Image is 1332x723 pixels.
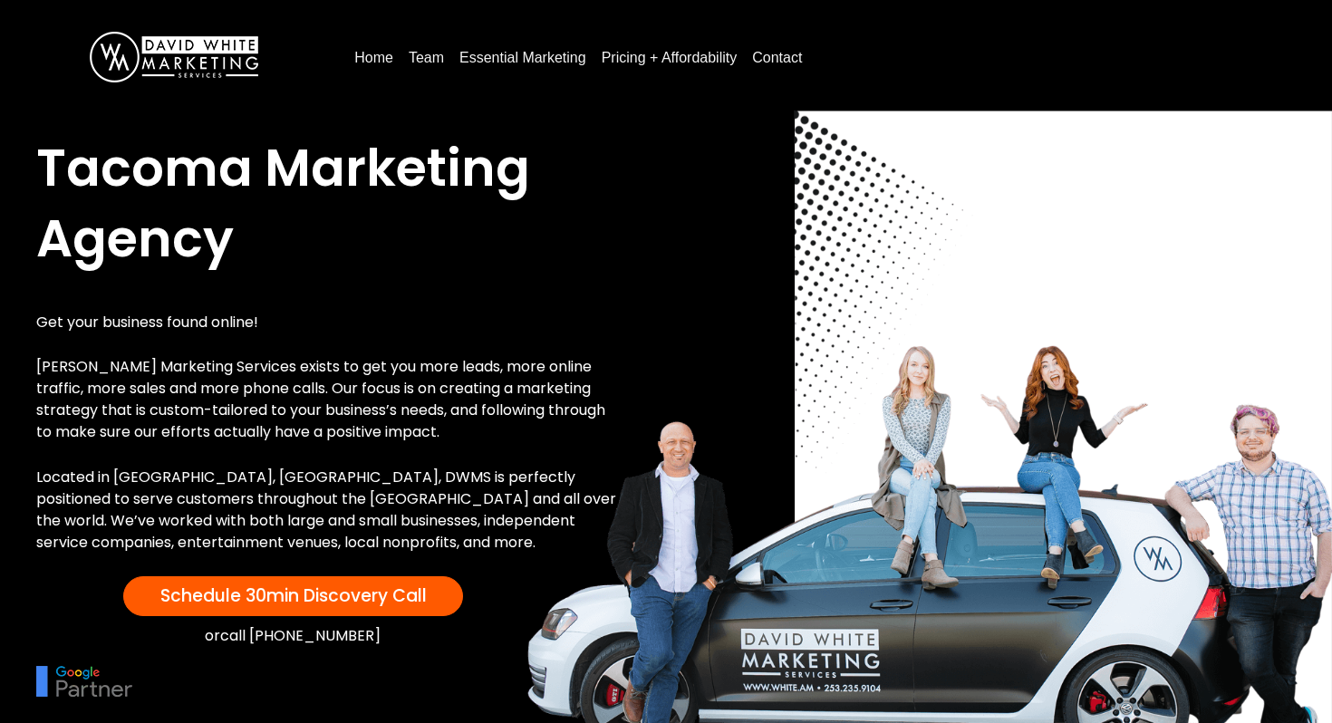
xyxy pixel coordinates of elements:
[160,583,427,608] span: Schedule 30min Discovery Call
[745,43,809,72] a: Contact
[347,43,401,72] a: Home
[452,43,594,72] a: Essential Marketing
[123,576,463,616] a: Schedule 30min Discovery Call
[401,43,451,72] a: Team
[36,356,622,443] p: [PERSON_NAME] Marketing Services exists to get you more leads, more online traffic, more sales an...
[36,312,622,333] p: Get your business found online!
[36,666,132,697] img: google-partner
[36,132,530,275] span: Tacoma Marketing Agency
[90,32,258,82] img: DavidWhite-Marketing-Logo
[90,48,258,63] a: DavidWhite-Marketing-Logo
[36,672,132,688] picture: google-partner
[594,43,745,72] a: Pricing + Affordability
[36,467,622,554] p: Located in [GEOGRAPHIC_DATA], [GEOGRAPHIC_DATA], DWMS is perfectly positioned to serve customers ...
[36,625,549,648] div: or
[220,625,381,646] a: call [PHONE_NUMBER]
[347,43,1296,72] nav: Menu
